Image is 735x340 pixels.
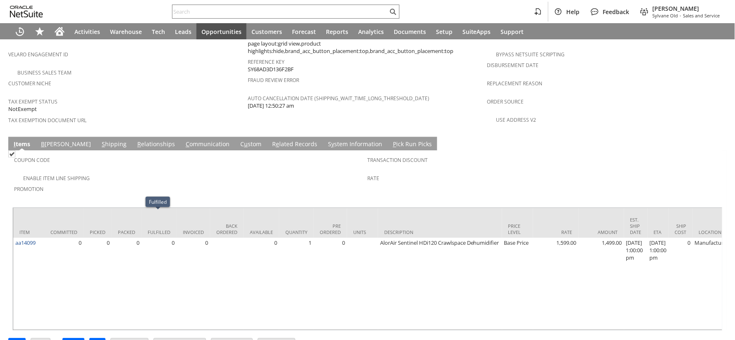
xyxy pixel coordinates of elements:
a: Forecast [287,23,321,40]
div: ETA [654,229,663,235]
a: aa14099 [15,239,36,246]
div: Fulfilled [148,229,170,235]
td: [DATE] 1:00:00 pm [648,238,669,330]
input: Search [172,7,388,17]
td: [DATE] 1:00:00 pm [624,238,648,330]
a: Opportunities [196,23,247,40]
span: Support [501,28,524,36]
span: Sylvane Old [653,12,678,19]
a: Rate [368,175,380,182]
a: Tech [147,23,170,40]
a: Disbursement Date [487,62,539,69]
a: Items [12,140,32,149]
div: Item [19,229,38,235]
span: B [41,140,45,148]
td: AlorAir Sentinel HDi120 Crawlspace Dehumidifier [378,238,502,330]
span: Feedback [603,8,630,16]
span: Sales and Service [683,12,720,19]
div: Amount [585,229,618,235]
td: Manufacturer [693,238,731,330]
a: Tax Exempt Status [8,98,57,105]
div: Pre Ordered [320,223,341,235]
div: Invoiced [183,229,204,235]
span: Tech [152,28,165,36]
div: Ship Cost [675,223,687,235]
a: Use Address V2 [496,116,536,123]
td: 0 [314,238,347,330]
svg: Home [55,27,65,36]
div: Available [250,229,273,235]
a: Documents [389,23,431,40]
td: 0 [84,238,112,330]
span: [PERSON_NAME] [653,5,720,12]
div: Shortcuts [30,23,50,40]
span: Opportunities [201,28,242,36]
a: Transaction Discount [368,157,428,164]
div: Picked [90,229,105,235]
td: 1,499.00 [579,238,624,330]
td: 0 [244,238,279,330]
a: Customer Niche [8,80,51,87]
div: Description [384,229,496,235]
span: Setup [436,28,452,36]
div: Price Level [508,223,527,235]
a: Leads [170,23,196,40]
a: Shipping [100,140,129,149]
span: Warehouse [110,28,142,36]
td: 0 [141,238,177,330]
a: Unrolled view on [712,138,722,148]
a: Warehouse [105,23,147,40]
a: Pick Run Picks [391,140,434,149]
span: C [186,140,189,148]
span: y [331,140,334,148]
td: 1 [279,238,314,330]
td: 0 [669,238,693,330]
a: Related Records [270,140,319,149]
div: Packed [118,229,135,235]
span: Analytics [358,28,384,36]
svg: logo [10,6,43,17]
svg: Shortcuts [35,27,45,36]
a: Analytics [353,23,389,40]
span: - [680,12,682,19]
a: Recent Records [10,23,30,40]
span: Help [567,8,580,16]
div: Est. Ship Date [630,217,642,235]
span: Customers [251,28,282,36]
a: Fraud Review Error [248,77,299,84]
a: Velaro Engagement ID [8,51,68,58]
span: Documents [394,28,426,36]
a: Reference Key [248,58,285,65]
span: [DATE] 12:50:27 am [248,102,294,110]
span: e [276,140,279,148]
span: NotExempt [8,105,37,113]
a: Order Source [487,98,524,105]
a: Support [496,23,529,40]
div: Quantity [285,229,307,235]
td: 1,599.00 [533,238,579,330]
span: SY68AD3D136F2BF [248,65,294,73]
a: Enable Item Line Shipping [23,175,90,182]
span: Leads [175,28,192,36]
svg: Recent Records [15,27,25,36]
td: 0 [112,238,141,330]
td: 0 [177,238,210,330]
div: Back Ordered [216,223,237,235]
a: Custom [238,140,263,149]
a: Relationships [135,140,177,149]
a: Coupon Code [14,157,50,164]
a: Replacement reason [487,80,543,87]
a: Home [50,23,69,40]
a: Auto Cancellation Date (shipping_wait_time_long_threshold_date) [248,95,429,102]
a: Activities [69,23,105,40]
span: Forecast [292,28,316,36]
a: Tax Exemption Document URL [8,117,86,124]
a: Business Sales Team [17,69,72,76]
td: Base Price [502,238,533,330]
a: System Information [326,140,384,149]
div: Units [353,229,372,235]
span: P [393,140,396,148]
a: Setup [431,23,457,40]
a: Promotion [14,186,43,193]
svg: Search [388,7,398,17]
